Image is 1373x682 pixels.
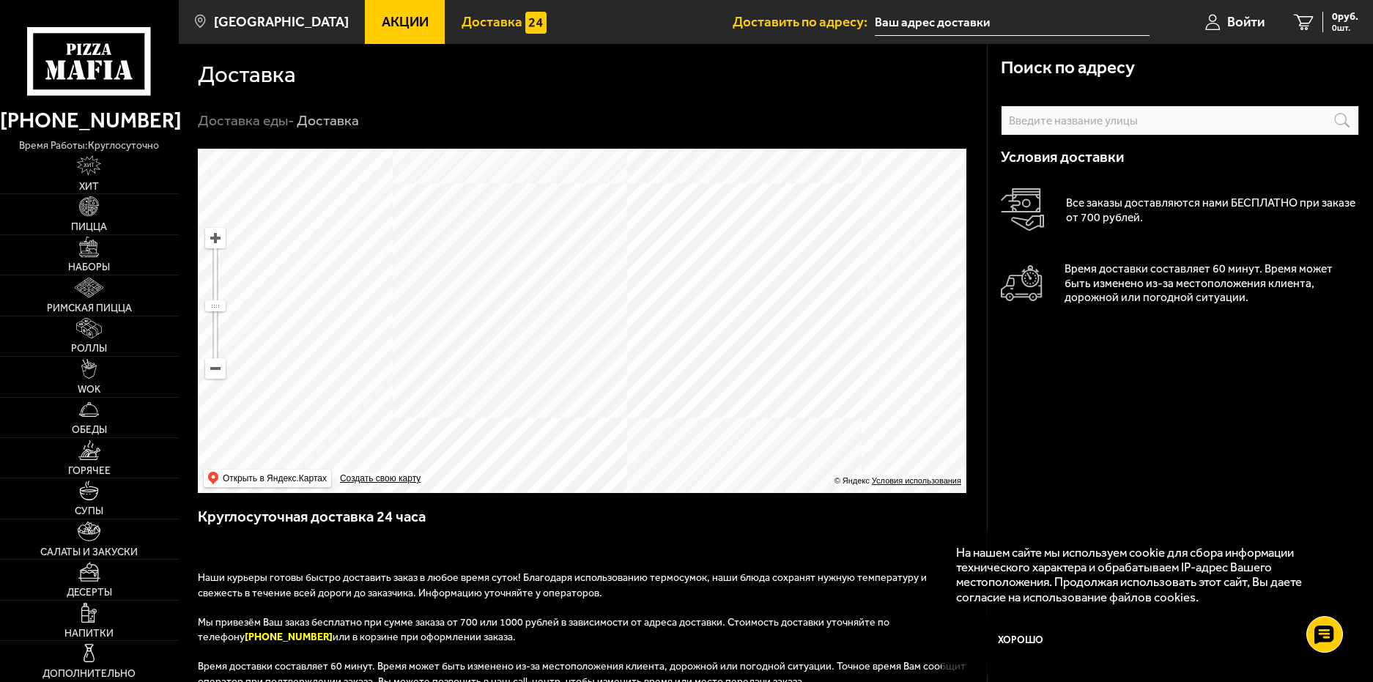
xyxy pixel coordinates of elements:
span: Десерты [67,588,112,598]
a: Создать свою карту [337,473,423,484]
span: Обеды [72,425,107,435]
a: Доставка еды- [198,112,295,129]
a: Условия использования [872,476,961,485]
span: Доставка [462,15,522,29]
img: Оплата доставки [1001,188,1044,231]
img: 15daf4d41897b9f0e9f617042186c801.svg [525,12,547,33]
h3: Условия доставки [1001,149,1359,165]
span: Напитки [64,629,114,639]
span: Супы [75,506,103,516]
div: Доставка [297,111,359,130]
h1: Доставка [198,63,296,86]
ymaps: Открыть в Яндекс.Картах [204,470,331,487]
b: [PHONE_NUMBER] [245,631,333,643]
ymaps: © Яндекс [834,476,870,485]
span: Мы привезём Ваш заказ бесплатно при сумме заказа от 700 или 1000 рублей в зависимости от адреса д... [198,616,889,644]
span: Войти [1227,15,1265,29]
ymaps: Открыть в Яндекс.Картах [223,470,327,487]
span: Доставить по адресу: [733,15,875,29]
p: Все заказы доставляются нами БЕСПЛАТНО при заказе от 700 рублей. [1066,196,1360,224]
span: Наши курьеры готовы быстро доставить заказ в любое время суток! Благодаря использованию термосумо... [198,571,927,599]
span: 0 руб. [1332,12,1358,22]
img: Автомобиль доставки [1001,265,1043,301]
input: Введите название улицы [1001,105,1359,136]
span: Салаты и закуски [40,547,138,557]
h3: Круглосуточная доставка 24 часа [198,506,968,541]
span: Горячее [68,466,111,476]
button: Хорошо [956,618,1085,661]
span: [GEOGRAPHIC_DATA] [214,15,349,29]
span: Пицца [71,222,107,232]
span: Дополнительно [42,669,136,679]
span: Акции [382,15,429,29]
p: На нашем сайте мы используем cookie для сбора информации технического характера и обрабатываем IP... [956,545,1331,604]
h3: Поиск по адресу [1001,59,1135,76]
span: Наборы [68,262,110,273]
input: Ваш адрес доставки [875,9,1150,36]
span: 0 шт. [1332,23,1358,32]
p: Время доставки составляет 60 минут. Время может быть изменено из-за местоположения клиента, дорож... [1065,262,1360,305]
span: Хит [79,182,99,192]
span: WOK [78,385,100,395]
span: Роллы [71,344,107,354]
span: Римская пицца [47,303,132,314]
